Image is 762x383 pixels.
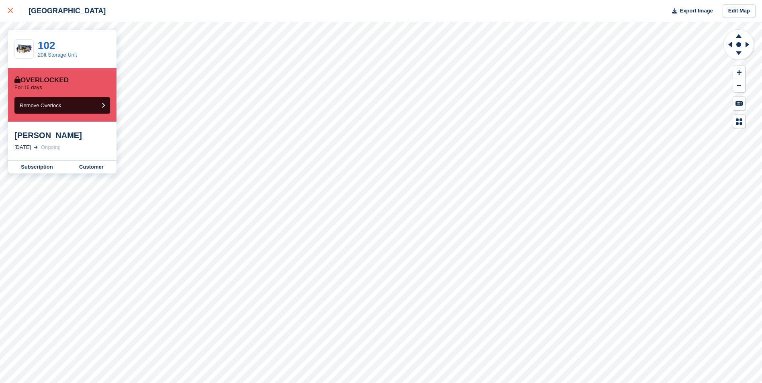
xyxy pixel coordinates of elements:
span: Export Image [680,7,713,15]
button: Map Legend [733,115,745,128]
img: 20-ft-container%20stora%20image%20(3).jpg [15,42,33,56]
a: Subscription [8,161,66,173]
a: Customer [66,161,116,173]
span: Remove Overlock [20,102,61,108]
div: [GEOGRAPHIC_DATA] [21,6,106,16]
button: Zoom In [733,66,745,79]
button: Export Image [667,4,713,18]
button: Zoom Out [733,79,745,92]
a: 102 [38,39,55,51]
button: Remove Overlock [14,97,110,114]
div: Ongoing [41,143,61,151]
button: Keyboard Shortcuts [733,97,745,110]
div: [PERSON_NAME] [14,130,110,140]
a: 20ft Storage Unit [38,52,77,58]
a: Edit Map [723,4,756,18]
div: [DATE] [14,143,31,151]
div: Overlocked [14,76,69,84]
img: arrow-right-light-icn-cde0832a797a2874e46488d9cf13f60e5c3a73dbe684e267c42b8395dfbc2abf.svg [34,146,38,149]
p: For 16 days [14,84,42,91]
